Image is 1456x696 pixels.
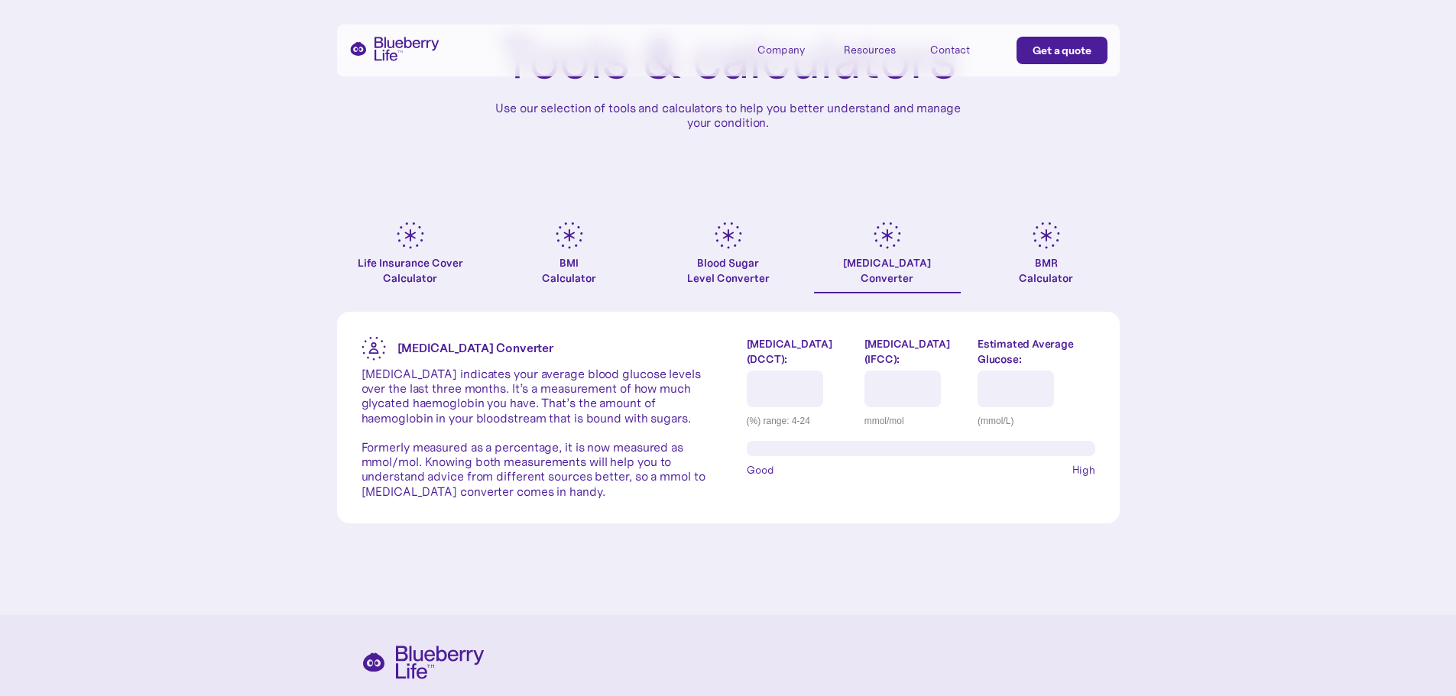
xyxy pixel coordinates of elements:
[843,255,931,286] div: [MEDICAL_DATA] Converter
[484,101,973,130] p: Use our selection of tools and calculators to help you better understand and manage your condition.
[747,336,853,367] label: [MEDICAL_DATA] (DCCT):
[757,37,826,62] div: Company
[844,44,896,57] div: Resources
[337,255,484,286] div: Life Insurance Cover Calculator
[1033,43,1091,58] div: Get a quote
[973,222,1120,293] a: BMRCalculator
[500,31,956,89] h1: Tools & calculators
[844,37,913,62] div: Resources
[757,44,805,57] div: Company
[864,413,966,429] div: mmol/mol
[1019,255,1073,286] div: BMR Calculator
[397,340,554,355] strong: [MEDICAL_DATA] Converter
[655,222,802,293] a: Blood SugarLevel Converter
[747,413,853,429] div: (%) range: 4-24
[362,367,710,499] p: [MEDICAL_DATA] indicates your average blood glucose levels over the last three months. It’s a mea...
[1072,462,1095,477] span: High
[978,336,1094,367] label: Estimated Average Glucose:
[978,413,1094,429] div: (mmol/L)
[687,255,770,286] div: Blood Sugar Level Converter
[542,255,596,286] div: BMI Calculator
[496,222,643,293] a: BMICalculator
[349,37,439,61] a: home
[1017,37,1107,64] a: Get a quote
[814,222,961,293] a: [MEDICAL_DATA]Converter
[747,462,774,477] span: Good
[864,336,966,367] label: [MEDICAL_DATA] (IFCC):
[930,44,970,57] div: Contact
[930,37,999,62] a: Contact
[337,222,484,293] a: Life Insurance Cover Calculator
